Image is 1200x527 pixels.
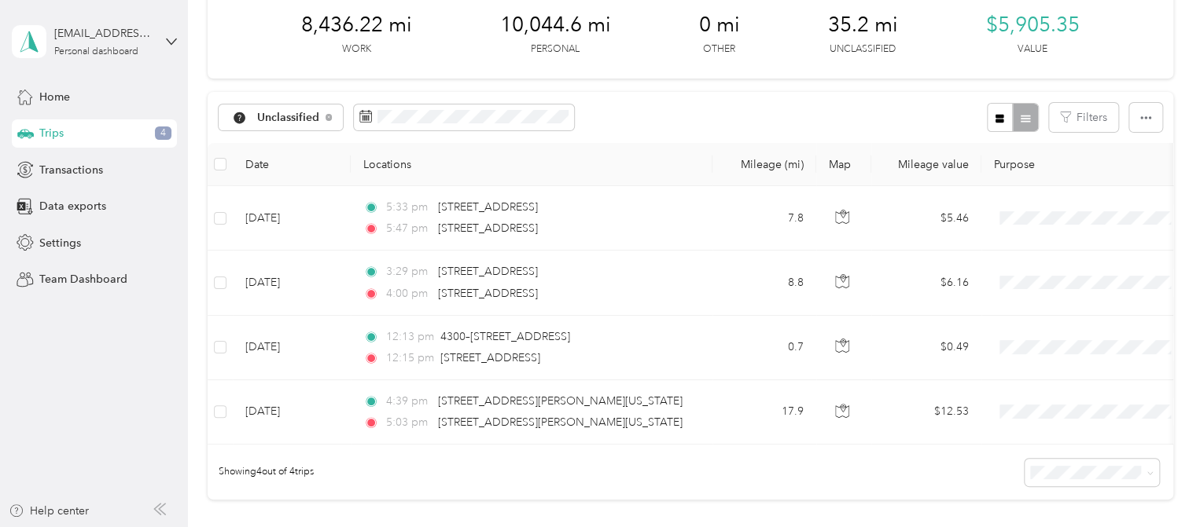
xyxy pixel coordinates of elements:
p: Other [703,42,735,57]
span: [STREET_ADDRESS] [438,265,538,278]
span: 10,044.6 mi [500,13,611,38]
span: 8,436.22 mi [301,13,412,38]
span: [STREET_ADDRESS] [438,200,538,214]
span: 5:03 pm [385,414,430,431]
span: [STREET_ADDRESS][PERSON_NAME][US_STATE] [438,415,683,429]
th: Date [233,143,351,186]
span: [STREET_ADDRESS][PERSON_NAME][US_STATE] [438,394,683,408]
td: $5.46 [871,186,981,251]
button: Filters [1049,103,1118,132]
span: 35.2 mi [828,13,898,38]
th: Locations [351,143,712,186]
td: $6.16 [871,251,981,315]
span: $5,905.35 [986,13,1080,38]
td: 8.8 [712,251,816,315]
span: [STREET_ADDRESS] [438,221,538,235]
div: Personal dashboard [54,47,138,57]
button: Help center [9,503,89,519]
span: 12:15 pm [385,350,433,367]
p: Unclassified [830,42,896,57]
span: 4300–[STREET_ADDRESS] [440,330,570,343]
p: Personal [531,42,580,57]
td: $0.49 [871,316,981,380]
p: Work [342,42,371,57]
th: Map [816,143,871,186]
td: 0.7 [712,316,816,380]
td: [DATE] [233,186,351,251]
th: Mileage (mi) [712,143,816,186]
div: [EMAIL_ADDRESS][DOMAIN_NAME] [54,25,153,42]
span: Showing 4 out of 4 trips [208,465,314,479]
span: 3:29 pm [385,263,430,280]
span: Unclassified [257,112,320,123]
td: [DATE] [233,251,351,315]
td: 17.9 [712,380,816,445]
span: [STREET_ADDRESS] [440,351,540,364]
span: 4:00 pm [385,285,430,302]
span: [STREET_ADDRESS] [438,287,538,300]
span: 0 mi [699,13,740,38]
td: $12.53 [871,380,981,445]
span: Trips [39,125,64,141]
span: Data exports [39,198,106,214]
iframe: Everlance-gr Chat Button Frame [1112,439,1200,527]
span: 5:33 pm [385,199,430,216]
span: Team Dashboard [39,271,127,287]
td: [DATE] [233,380,351,445]
span: Transactions [39,162,103,178]
span: Settings [39,235,81,251]
span: Home [39,89,70,105]
span: 5:47 pm [385,220,430,237]
p: Value [1018,42,1047,57]
th: Mileage value [871,143,981,186]
td: 7.8 [712,186,816,251]
span: 4:39 pm [385,393,430,410]
span: 12:13 pm [385,328,433,346]
span: 4 [155,126,171,141]
td: [DATE] [233,316,351,380]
